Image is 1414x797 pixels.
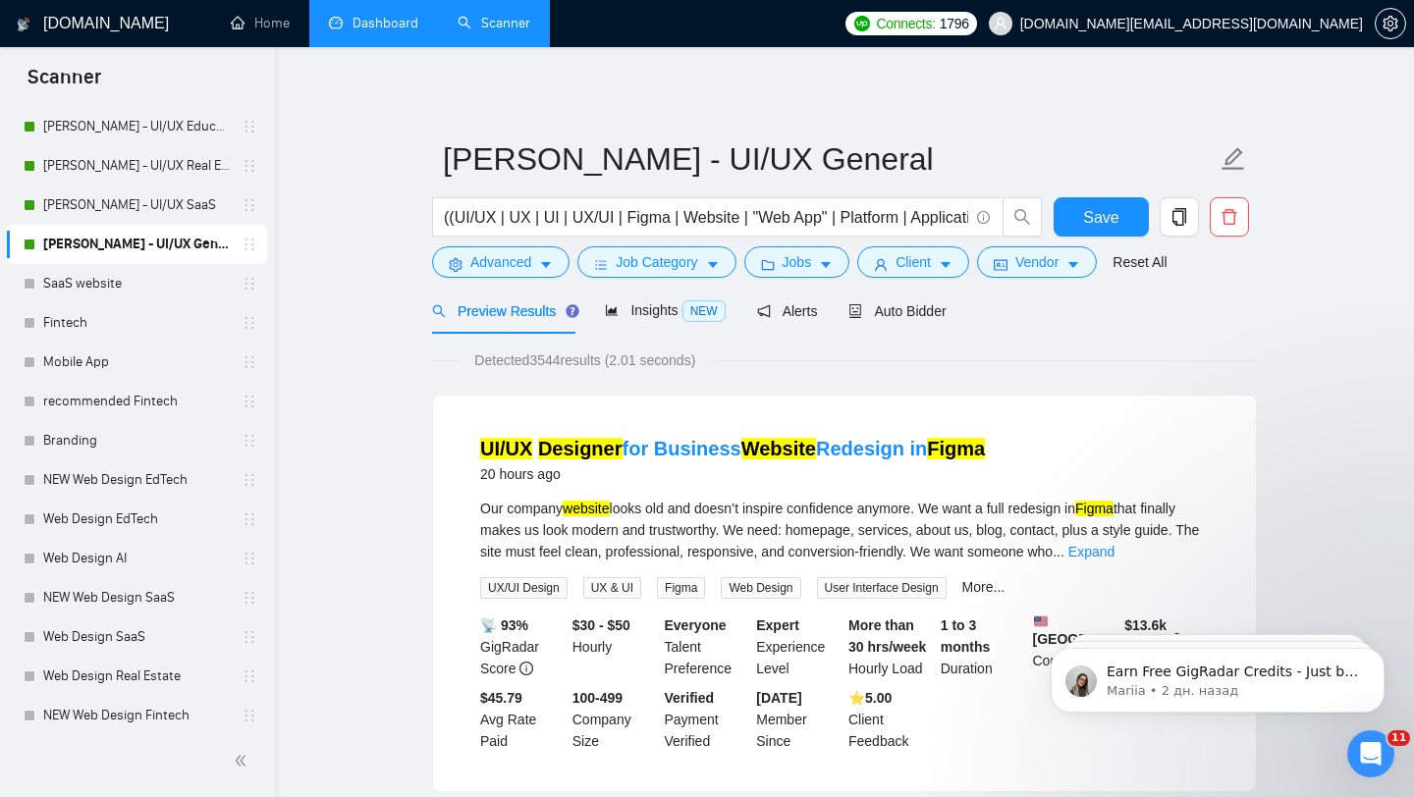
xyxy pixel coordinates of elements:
[569,687,661,752] div: Company Size
[432,303,573,319] span: Preview Results
[480,498,1209,562] div: Our company looks old and doesn’t inspire confidence anymore. We want a full redesign in that fin...
[757,303,818,319] span: Alerts
[848,617,926,655] b: More than 30 hrs/week
[896,251,931,273] span: Client
[665,690,715,706] b: Verified
[721,577,800,599] span: Web Design
[1075,501,1114,516] mark: Figma
[994,257,1007,272] span: idcard
[242,668,257,684] span: holder
[817,577,947,599] span: User Interface Design
[43,303,230,343] a: Fintech
[848,304,862,318] span: robot
[43,421,230,460] a: Branding
[1375,8,1406,39] button: setting
[476,614,569,679] div: GigRadar Score
[757,304,771,318] span: notification
[43,460,230,500] a: NEW Web Design EdTech
[756,690,801,706] b: [DATE]
[857,246,969,278] button: userClientcaret-down
[1211,208,1248,226] span: delete
[1161,208,1198,226] span: copy
[444,205,968,230] input: Search Freelance Jobs...
[1003,197,1042,237] button: search
[1083,205,1118,230] span: Save
[480,690,522,706] b: $45.79
[848,303,946,319] span: Auto Bidder
[977,211,990,224] span: info-circle
[564,302,581,320] div: Tooltip anchor
[242,472,257,488] span: holder
[1021,607,1414,744] iframe: Intercom notifications сообщение
[854,16,870,31] img: upwork-logo.png
[242,590,257,606] span: holder
[577,246,735,278] button: barsJob Categorycaret-down
[43,225,230,264] a: [PERSON_NAME] - UI/UX General
[242,708,257,723] span: holder
[661,687,753,752] div: Payment Verified
[43,657,230,696] a: Web Design Real Estate
[17,9,30,40] img: logo
[480,438,532,459] mark: UI/UX
[569,614,661,679] div: Hourly
[752,614,844,679] div: Experience Level
[1015,251,1059,273] span: Vendor
[538,438,623,459] mark: Designer
[572,617,630,633] b: $30 - $50
[939,257,952,272] span: caret-down
[329,15,418,31] a: dashboardDashboard
[682,300,726,322] span: NEW
[940,13,969,34] span: 1796
[242,629,257,645] span: holder
[941,617,991,655] b: 1 to 3 months
[43,617,230,657] a: Web Design SaaS
[927,438,985,459] mark: Figma
[43,186,230,225] a: [PERSON_NAME] - UI/UX SaaS
[741,438,816,459] mark: Website
[519,662,533,675] span: info-circle
[1221,146,1246,172] span: edit
[665,617,727,633] b: Everyone
[242,119,257,134] span: holder
[43,264,230,303] a: SaaS website
[242,394,257,409] span: holder
[583,577,641,599] span: UX & UI
[756,617,799,633] b: Expert
[242,511,257,527] span: holder
[242,551,257,566] span: holder
[449,257,462,272] span: setting
[1160,197,1199,237] button: copy
[231,15,290,31] a: homeHome
[242,354,257,370] span: holder
[443,134,1217,184] input: Scanner name...
[844,687,937,752] div: Client Feedback
[242,433,257,449] span: holder
[605,303,619,317] span: area-chart
[458,15,530,31] a: searchScanner
[1004,208,1041,226] span: search
[605,302,725,318] span: Insights
[242,197,257,213] span: holder
[43,500,230,539] a: Web Design EdTech
[476,687,569,752] div: Avg Rate Paid
[994,17,1007,30] span: user
[234,751,253,770] span: double-left
[962,579,1006,595] a: More...
[1210,197,1249,237] button: delete
[761,257,775,272] span: folder
[819,257,833,272] span: caret-down
[572,690,623,706] b: 100-499
[706,257,720,272] span: caret-down
[844,614,937,679] div: Hourly Load
[480,438,985,459] a: UI/UX Designerfor BusinessWebsiteRedesign inFigma
[43,539,230,578] a: Web Design AI
[43,696,230,735] a: NEW Web Design Fintech
[563,501,609,516] mark: website
[242,276,257,292] span: holder
[242,315,257,331] span: holder
[242,237,257,252] span: holder
[43,107,230,146] a: [PERSON_NAME] - UI/UX Education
